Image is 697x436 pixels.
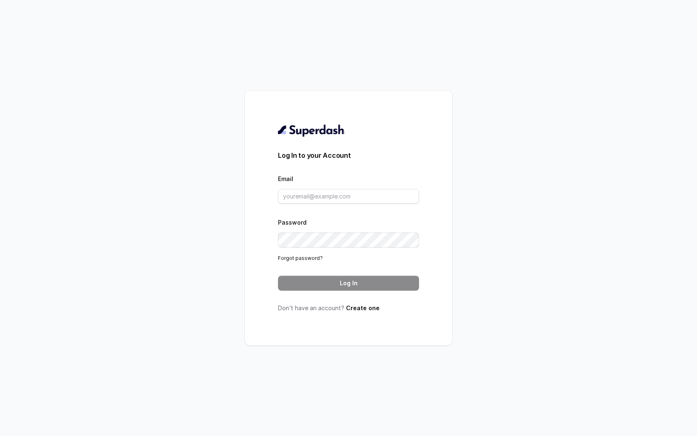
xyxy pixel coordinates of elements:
[278,276,419,291] button: Log In
[278,124,345,137] img: light.svg
[278,175,293,182] label: Email
[278,189,419,204] input: youremail@example.com
[278,219,307,226] label: Password
[278,255,323,261] a: Forgot password?
[346,304,380,311] a: Create one
[278,304,419,312] p: Don’t have an account?
[278,150,419,160] h3: Log In to your Account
